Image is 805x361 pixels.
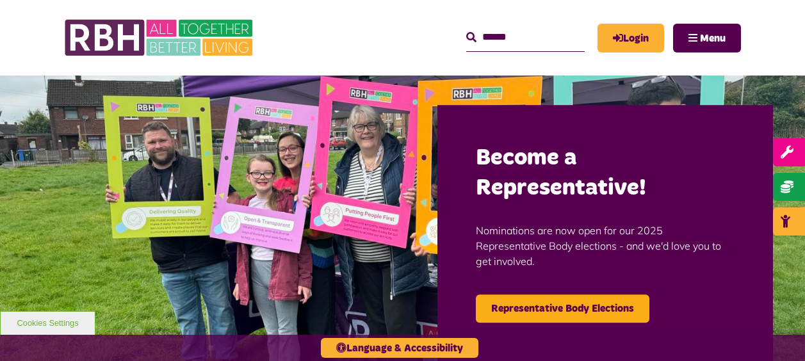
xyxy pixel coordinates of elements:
span: Menu [700,33,726,44]
button: Language & Accessibility [321,338,478,358]
iframe: Netcall Web Assistant for live chat [747,303,805,361]
a: Representative Body Elections [476,294,649,323]
img: RBH [64,13,256,63]
h2: Become a Representative! [476,143,735,204]
a: MyRBH [598,24,664,52]
p: Nominations are now open for our 2025 Representative Body elections - and we'd love you to get in... [476,204,735,288]
button: Navigation [673,24,741,52]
